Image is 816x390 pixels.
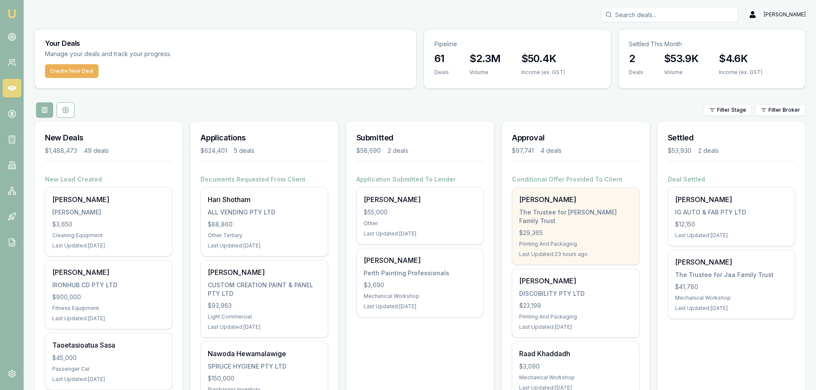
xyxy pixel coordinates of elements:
div: SPRUCE HYGIENE PTY LTD [208,362,320,371]
div: $3,650 [52,220,165,229]
div: Fitness Equipment [52,305,165,312]
div: $58,690 [356,146,381,155]
p: Manage your deals and track your progress. [45,49,264,59]
div: $23,199 [519,301,632,310]
h3: Submitted [356,132,484,144]
div: Mechanical Workshop [364,293,476,300]
div: Last Updated: [DATE] [52,315,165,322]
div: Nawoda Hewamalawige [208,348,320,359]
div: Income (ex. GST) [521,69,565,76]
div: Mechanical Workshop [675,295,788,301]
span: Filter Stage [717,107,746,113]
div: CUSTOM CREATION PAINT & PANEL PTY LTD [208,281,320,298]
div: Other Tertiary [208,232,320,239]
div: $88,860 [208,220,320,229]
div: Deals [629,69,643,76]
h3: Your Deals [45,40,406,47]
div: $55,000 [364,208,476,217]
div: Mechanical Workshop [519,374,632,381]
h3: Settled [668,132,795,144]
h3: $50.4K [521,52,565,65]
div: 2 deals [698,146,719,155]
button: Filter Broker [755,104,806,116]
div: ALL VENDING PTY LTD [208,208,320,217]
div: [PERSON_NAME] [519,194,632,205]
div: Perth Painting Professionals [364,269,476,277]
h3: $2.3M [469,52,501,65]
div: Volume [469,69,501,76]
span: Filter Broker [768,107,800,113]
div: Last Updated: [DATE] [364,303,476,310]
div: Raad Khaddadh [519,348,632,359]
span: [PERSON_NAME] [764,11,806,18]
div: IRONHUB CD PTY LTD [52,281,165,289]
div: Last Updated: [DATE] [519,324,632,330]
div: [PERSON_NAME] [364,194,476,205]
div: $150,000 [208,374,320,383]
h3: 61 [434,52,449,65]
div: Last Updated: [DATE] [52,376,165,383]
div: $624,401 [200,146,227,155]
div: [PERSON_NAME] [675,194,788,205]
div: Deals [434,69,449,76]
h3: 2 [629,52,643,65]
div: The Trustee for [PERSON_NAME] Family Trust [519,208,632,225]
div: Last Updated: [DATE] [675,232,788,239]
div: Printing And Packaging [519,313,632,320]
div: $3,090 [519,362,632,371]
h4: Conditional Offer Provided To Client [512,175,639,184]
div: Printing And Packaging [519,241,632,247]
div: $97,741 [512,146,534,155]
div: $3,690 [364,281,476,289]
div: $41,780 [675,283,788,291]
div: Passenger Car [52,366,165,372]
div: $12,150 [675,220,788,229]
div: [PERSON_NAME] [519,276,632,286]
div: $900,000 [52,293,165,301]
h3: Approval [512,132,639,144]
img: emu-icon-u.png [7,9,17,19]
div: Last Updated: [DATE] [208,324,320,330]
h4: Deal Settled [668,175,795,184]
button: Filter Stage [704,104,752,116]
div: Cleaning Equipment [52,232,165,239]
input: Search deals [601,7,738,22]
div: [PERSON_NAME] [364,255,476,265]
div: $93,963 [208,301,320,310]
div: Last Updated: [DATE] [208,242,320,249]
div: 2 deals [388,146,408,155]
h3: $53.9K [664,52,698,65]
h3: New Deals [45,132,172,144]
div: Last Updated: 23 hours ago [519,251,632,258]
div: Other [364,220,476,227]
p: Settled This Month [629,40,795,48]
div: $53,930 [668,146,691,155]
div: Taoetasioatua Sasa [52,340,165,350]
h4: New Lead Created [45,175,172,184]
div: Income (ex. GST) [719,69,762,76]
div: The Trustee for Jaa Family Trust [675,271,788,279]
h4: Application Submitted To Lender [356,175,484,184]
div: $1,488,473 [45,146,77,155]
div: Light Commercial [208,313,320,320]
div: Last Updated: [DATE] [675,305,788,312]
div: [PERSON_NAME] [52,208,165,217]
div: $45,000 [52,354,165,362]
div: Last Updated: [DATE] [52,242,165,249]
h3: $4.6K [719,52,762,65]
div: 5 deals [234,146,254,155]
button: Create New Deal [45,64,99,78]
div: [PERSON_NAME] [208,267,320,277]
h4: Documents Requested From Client [200,175,328,184]
div: 49 deals [84,146,109,155]
div: [PERSON_NAME] [52,267,165,277]
div: $29,365 [519,229,632,237]
div: Last Updated: [DATE] [364,230,476,237]
div: Volume [664,69,698,76]
div: 4 deals [541,146,562,155]
div: [PERSON_NAME] [675,257,788,267]
div: IG AUTO & FAB PTY LTD [675,208,788,217]
div: DISCOBILITY PTY LTD [519,289,632,298]
h3: Applications [200,132,328,144]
